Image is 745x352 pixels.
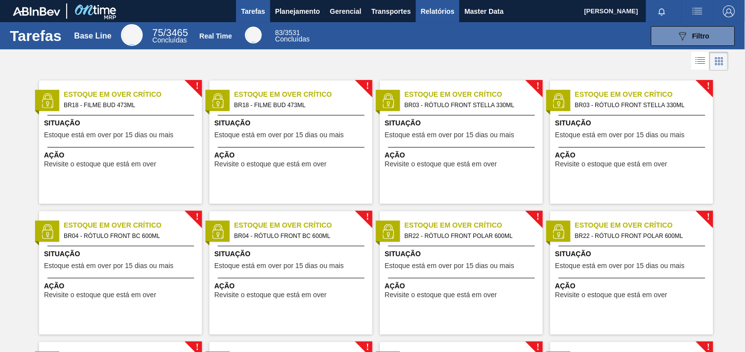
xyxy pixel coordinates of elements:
[40,224,55,239] img: status
[64,220,202,231] span: Estoque em Over Crítico
[710,52,729,71] div: Visão em Cards
[153,36,187,44] span: Concluídas
[44,150,200,160] span: Ação
[121,24,143,46] div: Base Line
[200,32,232,40] div: Real Time
[464,5,503,17] span: Master Data
[153,29,188,43] div: Base Line
[214,160,327,168] span: Revisite o estoque que está em over
[551,224,566,239] img: status
[537,82,539,90] span: !
[44,131,173,139] span: Estoque está em over por 15 dias ou mais
[385,150,540,160] span: Ação
[40,93,55,108] img: status
[381,224,396,239] img: status
[196,213,199,221] span: !
[214,249,370,259] span: Situação
[13,7,60,16] img: TNhmsLtSVTkK8tSr43FrP2fwEKptu5GPRR3wAAAABJRU5ErkJggg==
[214,291,327,299] span: Revisite o estoque que está em over
[385,262,514,270] span: Estoque está em over por 15 dias ou mais
[214,118,370,128] span: Situação
[693,32,710,40] span: Filtro
[555,131,685,139] span: Estoque está em over por 15 dias ou mais
[64,231,194,241] span: BR04 - RÓTULO FRONT BC 600ML
[214,150,370,160] span: Ação
[405,231,535,241] span: BR22 - RÓTULO FRONT POLAR 600ML
[692,52,710,71] div: Visão em Lista
[214,131,344,139] span: Estoque está em over por 15 dias ou mais
[275,5,320,17] span: Planejamento
[385,118,540,128] span: Situação
[275,35,310,43] span: Concluídas
[707,344,710,352] span: !
[372,5,411,17] span: Transportes
[210,224,225,239] img: status
[575,220,713,231] span: Estoque em Over Crítico
[421,5,455,17] span: Relatórios
[651,26,735,46] button: Filtro
[64,100,194,111] span: BR18 - FILME BUD 473ML
[275,29,283,37] span: 83
[707,82,710,90] span: !
[707,213,710,221] span: !
[575,231,705,241] span: BR22 - RÓTULO FRONT POLAR 600ML
[555,249,711,259] span: Situação
[405,100,535,111] span: BR03 - RÓTULO FRONT STELLA 330ML
[646,4,678,18] button: Notificações
[153,27,164,38] span: 75
[551,93,566,108] img: status
[64,89,202,100] span: Estoque em Over Crítico
[196,344,199,352] span: !
[275,30,310,42] div: Real Time
[44,118,200,128] span: Situação
[385,131,514,139] span: Estoque está em over por 15 dias ou mais
[44,249,200,259] span: Situação
[385,160,497,168] span: Revisite o estoque que está em over
[555,262,685,270] span: Estoque está em over por 15 dias ou mais
[44,262,173,270] span: Estoque está em over por 15 dias ou mais
[405,220,543,231] span: Estoque em Over Crítico
[241,5,265,17] span: Tarefas
[245,27,262,43] div: Real Time
[575,100,705,111] span: BR03 - RÓTULO FRONT STELLA 330ML
[330,5,362,17] span: Gerencial
[44,291,156,299] span: Revisite o estoque que está em over
[381,93,396,108] img: status
[74,32,112,40] div: Base Line
[196,82,199,90] span: !
[405,89,543,100] span: Estoque em Over Crítico
[275,29,300,37] span: / 3531
[10,30,62,41] h1: Tarefas
[385,281,540,291] span: Ação
[385,291,497,299] span: Revisite o estoque que está em over
[555,118,711,128] span: Situação
[366,82,369,90] span: !
[44,160,156,168] span: Revisite o estoque que está em over
[210,93,225,108] img: status
[366,344,369,352] span: !
[234,100,365,111] span: BR18 - FILME BUD 473ML
[555,160,667,168] span: Revisite o estoque que está em over
[555,150,711,160] span: Ação
[555,291,667,299] span: Revisite o estoque que está em over
[692,5,704,17] img: userActions
[575,89,713,100] span: Estoque em Over Crítico
[385,249,540,259] span: Situação
[537,213,539,221] span: !
[44,281,200,291] span: Ação
[234,89,372,100] span: Estoque em Over Crítico
[153,27,188,38] span: / 3465
[723,5,735,17] img: Logout
[366,213,369,221] span: !
[234,220,372,231] span: Estoque em Over Crítico
[555,281,711,291] span: Ação
[537,344,539,352] span: !
[234,231,365,241] span: BR04 - RÓTULO FRONT BC 600ML
[214,281,370,291] span: Ação
[214,262,344,270] span: Estoque está em over por 15 dias ou mais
